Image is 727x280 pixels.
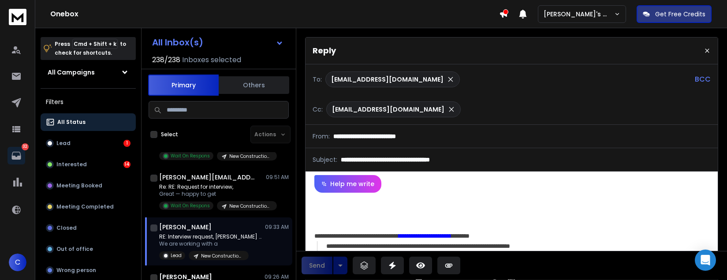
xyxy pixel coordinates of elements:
[72,39,118,49] span: Cmd + Shift + k
[56,161,87,168] p: Interested
[331,75,444,84] p: [EMAIL_ADDRESS][DOMAIN_NAME]
[56,267,96,274] p: Wrong person
[145,34,291,51] button: All Inbox(s)
[152,38,203,47] h1: All Inbox(s)
[655,10,705,19] p: Get Free Credits
[57,119,86,126] p: All Status
[159,223,212,231] h1: [PERSON_NAME]
[314,175,381,193] button: Help me write
[9,254,26,271] button: C
[56,224,77,231] p: Closed
[48,68,95,77] h1: All Campaigns
[313,75,322,84] p: To:
[41,134,136,152] button: Lead1
[201,253,243,259] p: New ConstructionX
[159,173,256,182] h1: [PERSON_NAME][EMAIL_ADDRESS][DOMAIN_NAME]
[171,153,210,159] p: Wait On Respons
[148,75,219,96] button: Primary
[219,75,289,95] button: Others
[9,9,26,25] img: logo
[159,233,265,240] p: RE: Interview request, [PERSON_NAME] Capital
[332,105,444,114] p: [EMAIL_ADDRESS][DOMAIN_NAME]
[55,40,126,57] p: Press to check for shortcuts.
[56,246,93,253] p: Out of office
[41,219,136,237] button: Closed
[41,240,136,258] button: Out of office
[695,74,711,85] p: BCC
[266,174,289,181] p: 09:51 AM
[159,190,265,198] p: Great — happy to get
[695,250,716,271] div: Open Intercom Messenger
[313,45,336,57] p: Reply
[544,10,614,19] p: [PERSON_NAME]'s Workspace
[152,55,180,65] span: 238 / 238
[229,153,272,160] p: New ConstructionX
[171,202,210,209] p: Wait On Respons
[41,177,136,194] button: Meeting Booked
[41,156,136,173] button: Interested14
[50,9,499,19] h1: Onebox
[182,55,241,65] h3: Inboxes selected
[7,147,25,164] a: 32
[229,203,272,209] p: New ConstructionX
[313,105,323,114] p: Cc:
[41,198,136,216] button: Meeting Completed
[171,252,182,259] p: Lead
[123,140,130,147] div: 1
[41,113,136,131] button: All Status
[123,161,130,168] div: 14
[637,5,712,23] button: Get Free Credits
[159,240,265,247] p: We are working with a
[161,131,178,138] label: Select
[22,143,29,150] p: 32
[159,183,265,190] p: Re: RE: Request for interview,
[56,203,114,210] p: Meeting Completed
[313,132,330,141] p: From:
[41,261,136,279] button: Wrong person
[41,63,136,81] button: All Campaigns
[56,182,102,189] p: Meeting Booked
[313,155,337,164] p: Subject:
[41,96,136,108] h3: Filters
[56,140,71,147] p: Lead
[265,224,289,231] p: 09:33 AM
